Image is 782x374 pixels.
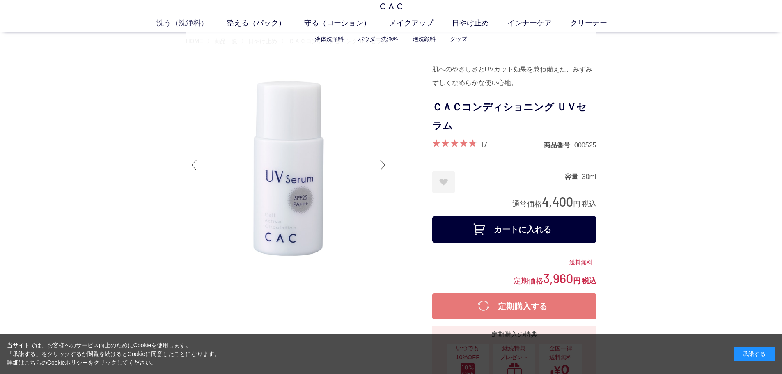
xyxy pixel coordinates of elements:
dt: 商品番号 [544,141,574,149]
span: 税込 [582,277,596,285]
span: 税込 [582,200,596,208]
dd: 000525 [574,141,596,149]
div: 承諾する [734,347,775,361]
button: 定期購入する [432,293,596,319]
a: 整える（パック） [227,18,304,29]
div: 定期購入の特典 [436,330,593,340]
span: 円 [573,277,580,285]
a: Cookieポリシー [47,359,88,366]
a: お気に入りに登録する [432,171,455,193]
a: 守る（ローション） [304,18,389,29]
h1: ＣＡＣコンディショニング ＵＶセラム [432,98,596,135]
div: 送料無料 [566,257,596,268]
a: インナーケア [507,18,570,29]
a: メイクアップ [389,18,452,29]
div: 当サイトでは、お客様へのサービス向上のためにCookieを使用します。 「承諾する」をクリックするか閲覧を続けるとCookieに同意したことになります。 詳細はこちらの をクリックしてください。 [7,341,220,367]
div: 肌へのやさしさとUVカット効果を兼ね備えた、みずみずしくなめらかな使い心地。 [432,62,596,90]
a: パウダー洗浄料 [358,36,398,42]
span: 4,400 [542,194,573,209]
span: 3,960 [543,271,573,286]
a: 17 [481,139,487,148]
button: カートに入れる [432,216,596,243]
a: クリーナー [570,18,626,29]
a: 泡洗顔料 [413,36,436,42]
a: 日やけ止め [452,18,507,29]
dt: 容量 [565,172,582,181]
a: 液体洗浄料 [315,36,344,42]
a: 洗う（洗浄料） [156,18,227,29]
img: ＣＡＣコンディショニング ＵＶセラム [186,62,391,268]
span: 円 [573,200,580,208]
a: グッズ [450,36,467,42]
dd: 30ml [582,172,596,181]
span: 通常価格 [512,200,542,208]
span: 定期価格 [514,276,543,285]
